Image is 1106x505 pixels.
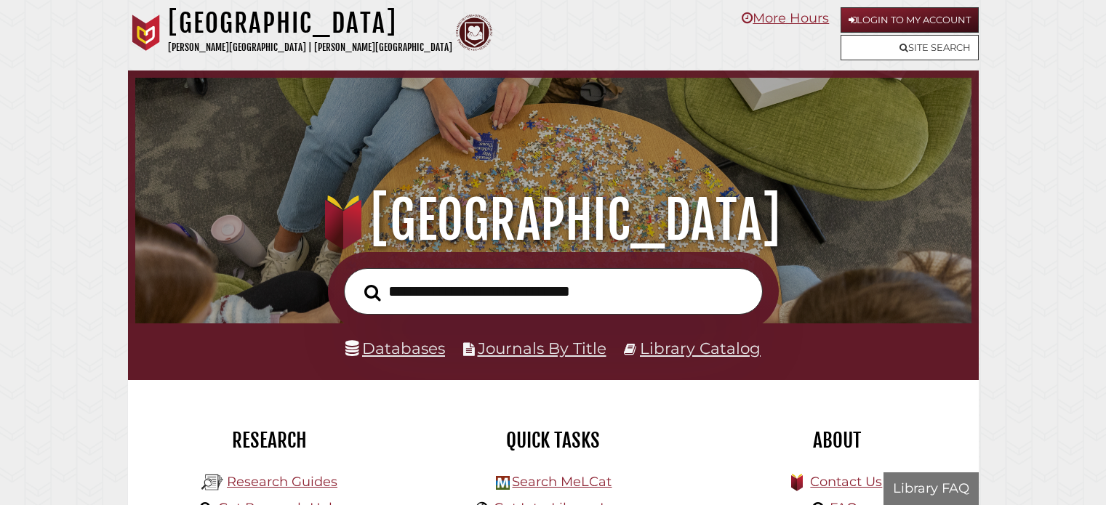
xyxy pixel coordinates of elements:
a: Login to My Account [841,7,979,33]
a: Contact Us [810,474,882,490]
button: Search [357,280,388,305]
h2: About [706,428,968,453]
img: Hekman Library Logo [201,472,223,493]
a: Journals By Title [478,339,606,357]
h2: Research [139,428,401,453]
h1: [GEOGRAPHIC_DATA] [168,7,452,39]
p: [PERSON_NAME][GEOGRAPHIC_DATA] | [PERSON_NAME][GEOGRAPHIC_DATA] [168,39,452,56]
a: Library Catalog [640,339,761,357]
a: More Hours [742,10,829,26]
h1: [GEOGRAPHIC_DATA] [151,188,954,252]
img: Calvin Theological Seminary [456,15,492,51]
a: Databases [345,339,445,357]
i: Search [364,283,381,301]
a: Site Search [841,35,979,60]
a: Research Guides [227,474,337,490]
h2: Quick Tasks [422,428,684,453]
img: Hekman Library Logo [496,476,510,490]
a: Search MeLCat [512,474,612,490]
img: Calvin University [128,15,164,51]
